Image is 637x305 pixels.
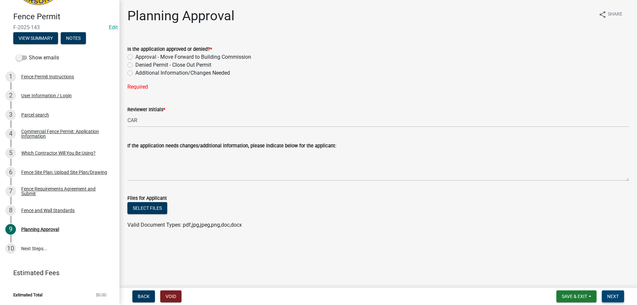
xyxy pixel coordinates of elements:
div: Which Contractor Will You Be Using? [21,151,96,155]
label: If the application needs changes/additional information, please indicate below for the applicant: [127,144,336,148]
div: Parcel search [21,113,49,117]
i: share [599,11,606,19]
div: User Information / Login [21,93,72,98]
div: Planning Approval [21,227,59,232]
span: Valid Document Types: pdf,jpg,jpeg,png,doc,docx [127,222,242,228]
a: Edit [109,24,118,31]
div: Fence and Wall Standards [21,208,75,213]
label: Denied Permit - Close Out Permit [135,61,211,69]
button: Notes [61,32,86,44]
div: 2 [5,90,16,101]
button: Void [160,290,181,302]
span: Share [608,11,622,19]
span: Back [138,294,150,299]
label: Show emails [16,54,59,62]
div: Commercial Fence Permit: Application Information [21,129,109,138]
span: Next [607,294,619,299]
button: Next [602,290,624,302]
wm-modal-confirm: Notes [61,36,86,41]
div: 9 [5,224,16,235]
button: View Summary [13,32,58,44]
label: Additional Information/Changes Needed [135,69,230,77]
wm-modal-confirm: Edit Application Number [109,24,118,31]
div: 3 [5,110,16,120]
div: Fence Permit Instructions [21,74,74,79]
div: 1 [5,71,16,82]
label: Is the application approved or denied? [127,47,212,52]
span: Estimated Total [13,293,42,297]
span: Save & Exit [562,294,587,299]
div: 4 [5,128,16,139]
div: 10 [5,243,16,254]
h1: Planning Approval [127,8,235,24]
label: Reviewer Initials [127,108,165,112]
button: shareShare [593,8,628,21]
span: $0.00 [96,293,106,297]
div: Fence Requirements Agreement and Submit [21,187,109,196]
a: Estimated Fees [5,266,109,279]
div: Required [127,83,629,91]
wm-modal-confirm: Summary [13,36,58,41]
div: 6 [5,167,16,178]
div: 8 [5,205,16,216]
div: Fence Site Plan: Upload Site Plan/Drawing [21,170,107,175]
span: F-2025-143 [13,24,106,31]
label: Files for Applicant [127,196,167,201]
button: Select files [127,202,167,214]
div: 5 [5,148,16,158]
h4: Fence Permit [13,12,114,22]
button: Save & Exit [556,290,597,302]
button: Back [132,290,155,302]
label: Approval - Move Forward to Building Commission [135,53,251,61]
div: 7 [5,186,16,196]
